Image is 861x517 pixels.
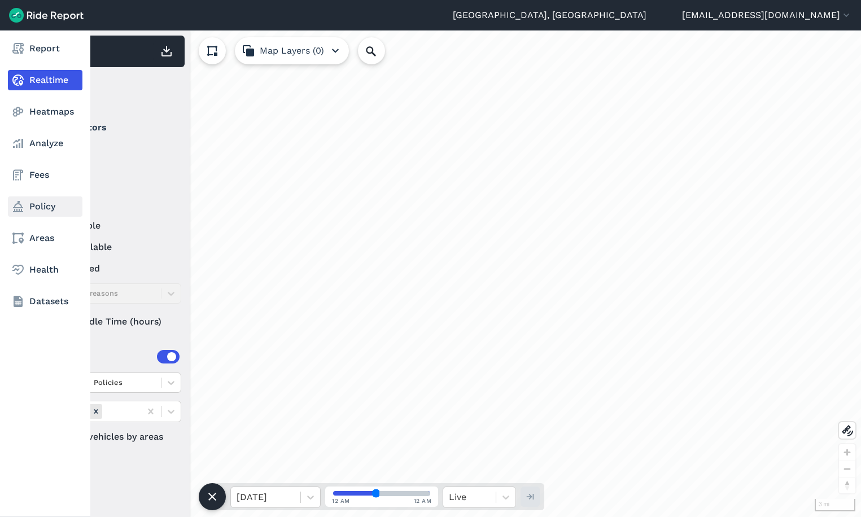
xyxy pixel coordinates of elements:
[235,37,349,64] button: Map Layers (0)
[46,341,180,373] summary: Areas
[8,133,82,154] a: Analyze
[414,497,432,505] span: 12 AM
[8,38,82,59] a: Report
[8,260,82,280] a: Health
[36,30,861,517] div: loading
[8,70,82,90] a: Realtime
[41,72,185,107] div: Filter
[46,143,181,157] label: Lime
[9,8,84,23] img: Ride Report
[8,228,82,248] a: Areas
[61,350,180,363] div: Areas
[453,8,646,22] a: [GEOGRAPHIC_DATA], [GEOGRAPHIC_DATA]
[46,187,180,219] summary: Status
[46,165,181,178] label: Spin
[8,196,82,217] a: Policy
[46,112,180,143] summary: Operators
[8,165,82,185] a: Fees
[46,312,181,332] div: Idle Time (hours)
[358,37,403,64] input: Search Location or Vehicles
[90,404,102,418] div: Remove Areas (36)
[8,291,82,312] a: Datasets
[46,262,181,275] label: reserved
[46,240,181,254] label: unavailable
[46,219,181,233] label: available
[8,102,82,122] a: Heatmaps
[682,8,852,22] button: [EMAIL_ADDRESS][DOMAIN_NAME]
[46,430,181,444] label: Filter vehicles by areas
[332,497,350,505] span: 12 AM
